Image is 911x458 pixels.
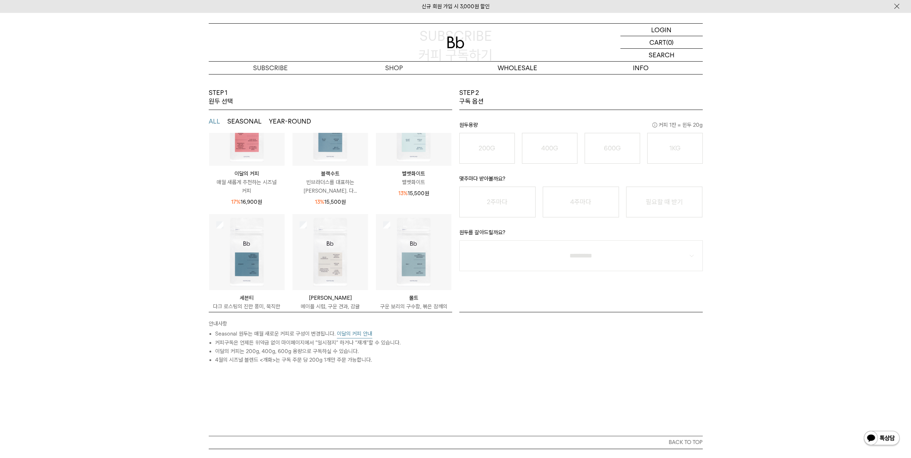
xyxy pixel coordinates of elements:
[459,174,703,187] p: 몇주마다 받아볼까요?
[579,62,703,74] p: INFO
[398,190,408,197] span: 13%
[209,88,233,106] p: STEP 1 원두 선택
[376,214,451,290] img: 상품이미지
[459,88,484,106] p: STEP 2 구독 옵션
[209,117,220,126] button: ALL
[649,36,666,48] p: CART
[209,178,285,195] p: 매월 새롭게 추천하는 시즈널 커피
[215,356,452,364] li: 4월의 시즈널 블렌드 <개화>는 구독 주문 당 200g 1개만 주문 가능합니다.
[459,228,703,240] p: 원두를 갈아드릴까요?
[209,302,285,319] p: 다크 로스팅의 진한 풍미, 묵직한 바디
[456,62,579,74] p: WHOLESALE
[215,338,452,347] li: 커피구독은 언제든 위약금 없이 마이페이지에서 “일시정지” 하거나 “재개”할 수 있습니다.
[341,199,345,205] span: 원
[459,133,515,164] button: 200G
[543,187,619,217] button: 4주마다
[522,133,577,164] button: 400G
[332,62,456,74] a: SHOP
[215,329,452,338] li: Seasonal 원두는 매월 새로운 커피로 구성이 변경됩니다.
[669,144,680,152] o: 1KG
[376,169,451,178] p: 벨벳화이트
[422,3,490,10] a: 신규 회원 가입 시 3,000원 할인
[257,199,262,205] span: 원
[479,144,495,152] o: 200G
[315,198,345,206] p: 15,500
[647,133,703,164] button: 1KG
[620,24,703,36] a: LOGIN
[585,133,640,164] button: 600G
[209,62,332,74] a: SUBSCRIBE
[666,36,674,48] p: (0)
[227,117,262,126] button: SEASONAL
[604,144,621,152] o: 600G
[649,49,674,61] p: SEARCH
[292,294,368,302] p: [PERSON_NAME]
[209,169,285,178] p: 이달의 커피
[337,329,372,338] button: 이달의 커피 안내
[209,214,285,290] img: 상품이미지
[376,294,451,302] p: 몰트
[398,189,429,198] p: 15,500
[425,190,429,197] span: 원
[231,198,262,206] p: 16,900
[376,302,451,319] p: 구운 보리의 구수함, 볶은 참깨의 고소함
[541,144,558,152] o: 400G
[231,199,241,205] span: 17%
[620,36,703,49] a: CART (0)
[209,319,452,329] p: 안내사항
[459,187,536,217] button: 2주마다
[292,214,368,290] img: 상품이미지
[863,430,900,447] img: 카카오톡 채널 1:1 채팅 버튼
[447,37,464,48] img: 로고
[215,347,452,356] li: 이달의 커피는 200g, 400g, 600g 용량으로 구독하실 수 있습니다.
[209,436,703,449] button: BACK TO TOP
[292,169,368,178] p: 블랙수트
[292,302,368,311] p: 메이플 시럽, 구운 견과, 감귤
[652,121,703,129] span: 커피 1잔 = 윈두 20g
[651,24,672,36] p: LOGIN
[269,117,311,126] button: YEAR-ROUND
[209,294,285,302] p: 세븐티
[376,178,451,187] p: 벨벳화이트
[626,187,702,217] button: 필요할 때 받기
[315,199,324,205] span: 13%
[292,178,368,195] p: 빈브라더스를 대표하는 [PERSON_NAME]. 다...
[459,121,703,133] p: 원두용량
